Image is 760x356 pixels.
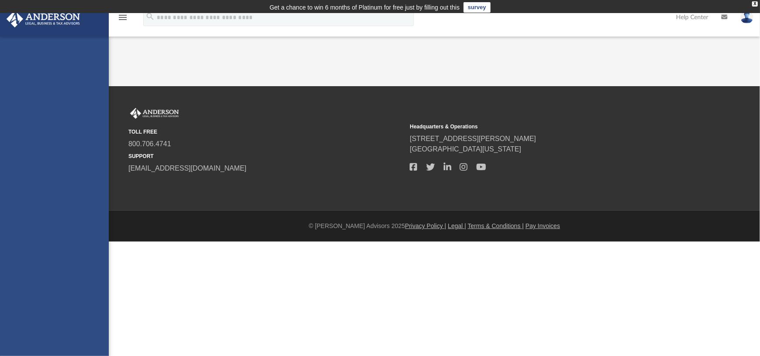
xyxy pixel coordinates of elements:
[464,2,491,13] a: survey
[128,165,246,172] a: [EMAIL_ADDRESS][DOMAIN_NAME]
[128,152,404,160] small: SUPPORT
[410,123,686,131] small: Headquarters & Operations
[525,222,560,229] a: Pay Invoices
[752,1,758,7] div: close
[269,2,460,13] div: Get a chance to win 6 months of Platinum for free just by filling out this
[109,222,760,231] div: © [PERSON_NAME] Advisors 2025
[405,222,447,229] a: Privacy Policy |
[740,11,753,24] img: User Pic
[128,128,404,136] small: TOLL FREE
[128,108,181,119] img: Anderson Advisors Platinum Portal
[4,10,83,27] img: Anderson Advisors Platinum Portal
[410,145,521,153] a: [GEOGRAPHIC_DATA][US_STATE]
[118,12,128,23] i: menu
[448,222,466,229] a: Legal |
[468,222,524,229] a: Terms & Conditions |
[145,12,155,21] i: search
[410,135,536,142] a: [STREET_ADDRESS][PERSON_NAME]
[128,140,171,148] a: 800.706.4741
[118,17,128,23] a: menu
